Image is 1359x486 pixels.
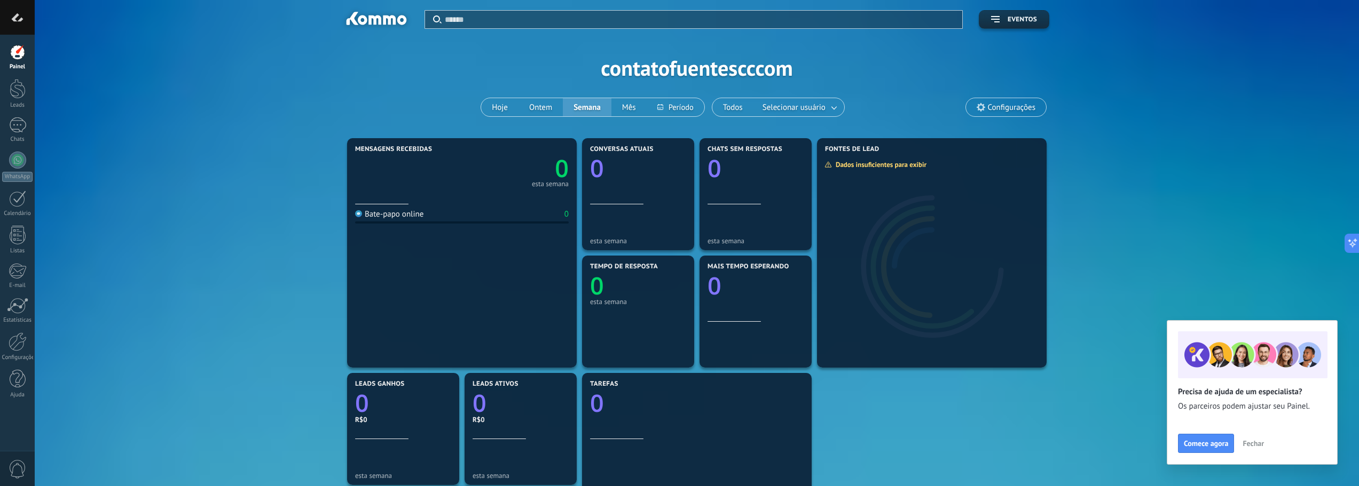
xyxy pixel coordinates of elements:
div: 0 [564,209,569,219]
text: 0 [355,387,369,419]
div: esta semana [355,472,451,480]
img: Bate-papo online [355,210,362,217]
a: 0 [462,152,569,185]
button: Ontem [519,98,563,116]
button: Hoje [481,98,519,116]
div: Calendário [2,210,33,217]
text: 0 [708,152,721,185]
div: esta semana [590,298,686,306]
span: Fechar [1243,440,1264,447]
div: Configurações [2,354,33,361]
text: 0 [555,152,569,185]
button: Todos [712,98,753,116]
div: R$0 [355,415,451,424]
div: Listas [2,248,33,254]
span: Configurações [988,103,1035,112]
a: 0 [473,387,569,419]
span: Conversas atuais [590,146,654,153]
a: 0 [590,387,804,419]
button: Fechar [1238,435,1269,451]
text: 0 [590,152,604,185]
text: 0 [590,269,604,302]
div: Leads [2,102,33,109]
div: Estatísticas [2,317,33,324]
span: Mais tempo esperando [708,263,789,270]
button: Comece agora [1178,434,1234,453]
div: Painel [2,63,33,70]
span: Tarefas [590,380,618,388]
button: Mês [611,98,647,116]
div: esta semana [708,237,804,245]
div: esta semana [473,472,569,480]
div: Chats [2,136,33,143]
text: 0 [708,269,721,302]
div: WhatsApp [2,172,33,182]
text: 0 [590,387,604,419]
span: Leads ativos [473,380,519,388]
span: Tempo de resposta [590,263,658,270]
span: Leads ganhos [355,380,405,388]
span: Mensagens recebidas [355,146,432,153]
div: esta semana [532,181,569,187]
button: Semana [563,98,611,116]
button: Eventos [979,10,1049,29]
h2: Precisa de ajuda de um especialista? [1178,387,1326,397]
button: Selecionar usuário [753,98,844,116]
div: Dados insuficientes para exibir [824,160,934,169]
a: 0 [355,387,451,419]
div: esta semana [590,237,686,245]
span: Comece agora [1184,440,1228,447]
span: Os parceiros podem ajustar seu Painel. [1178,401,1326,412]
span: Fontes de lead [825,146,879,153]
div: R$0 [473,415,569,424]
span: Chats sem respostas [708,146,782,153]
div: Ajuda [2,392,33,399]
span: Selecionar usuário [760,100,828,115]
button: Período [647,98,704,116]
div: Bate-papo online [355,209,423,219]
text: 0 [473,387,486,419]
div: E-mail [2,282,33,289]
span: Eventos [1008,16,1037,23]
